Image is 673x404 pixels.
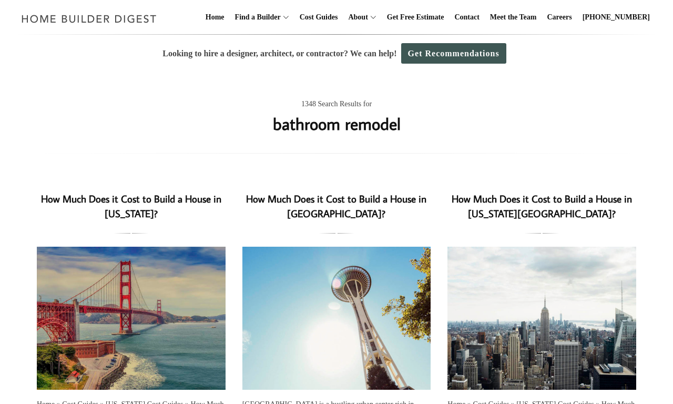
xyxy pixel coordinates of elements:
[295,1,342,34] a: Cost Guides
[41,192,221,220] a: How Much Does it Cost to Build a House in [US_STATE]?
[242,247,431,390] a: How Much Does it Cost to Build a House in [GEOGRAPHIC_DATA]?
[450,1,483,34] a: Contact
[486,1,541,34] a: Meet the Team
[344,1,368,34] a: About
[17,8,161,29] img: Home Builder Digest
[246,192,426,220] a: How Much Does it Cost to Build a House in [GEOGRAPHIC_DATA]?
[383,1,448,34] a: Get Free Estimate
[301,98,372,111] span: 1348 Search Results for
[231,1,281,34] a: Find a Builder
[447,247,636,390] a: How Much Does it Cost to Build a House in [US_STATE][GEOGRAPHIC_DATA]?
[201,1,229,34] a: Home
[37,247,226,390] a: How Much Does it Cost to Build a House in [US_STATE]?
[578,1,654,34] a: [PHONE_NUMBER]
[273,111,401,136] h1: bathroom remodel
[401,43,506,64] a: Get Recommendations
[543,1,576,34] a: Careers
[452,192,632,220] a: How Much Does it Cost to Build a House in [US_STATE][GEOGRAPHIC_DATA]?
